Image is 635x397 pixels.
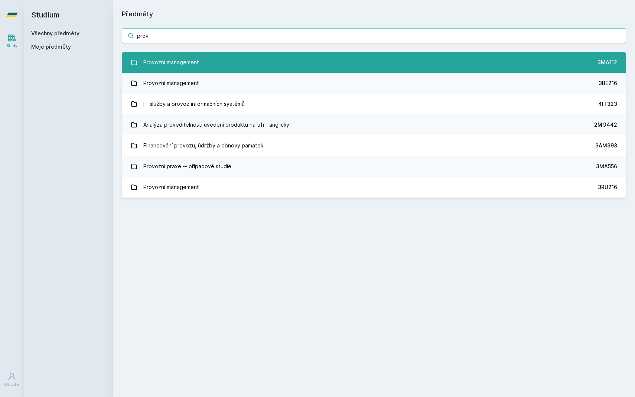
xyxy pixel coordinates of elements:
[597,59,617,66] div: 3MA112
[143,55,199,70] div: Provozní management
[31,30,79,36] a: Všechny předměty
[599,79,617,87] div: 3BE216
[122,52,626,73] a: Provozní management 3MA112
[143,159,231,174] div: Provozní praxe -- případové studie
[122,156,626,177] a: Provozní praxe -- případové studie 3MA556
[122,73,626,94] a: Provozní management 3BE216
[122,135,626,156] a: Financování provozu, údržby a obnovy památek 3AM393
[143,97,245,111] div: IT služby a provoz informačních systémů
[1,30,22,52] a: Study
[596,163,617,170] div: 3MA556
[598,100,617,108] div: 4IT323
[594,121,617,128] div: 2MO442
[143,138,263,153] div: Financování provozu, údržby a obnovy památek
[122,28,626,43] input: Název nebo ident předmětu…
[122,177,626,198] a: Provozní management 3RU216
[7,43,17,49] div: Study
[598,183,617,191] div: 3RU216
[143,76,199,91] div: Provozní management
[31,43,71,51] span: Moje předměty
[143,180,199,195] div: Provozní management
[143,117,289,132] div: Analýza proveditelnosti uvedení produktu na trh - anglicky
[122,94,626,114] a: IT služby a provoz informačních systémů 4IT323
[4,382,20,387] div: Uživatel
[1,368,22,391] a: Uživatel
[595,142,617,149] div: 3AM393
[122,9,626,19] h1: Předměty
[122,114,626,135] a: Analýza proveditelnosti uvedení produktu na trh - anglicky 2MO442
